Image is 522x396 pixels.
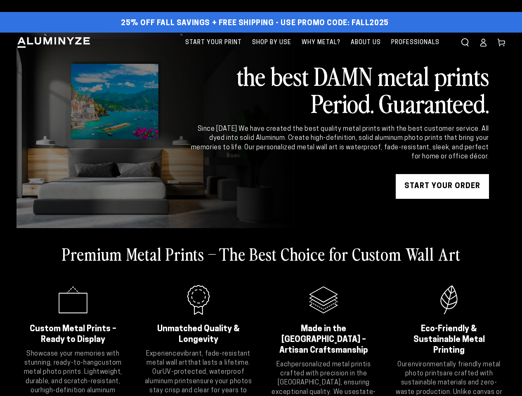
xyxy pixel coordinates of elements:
span: Shop By Use [252,38,291,48]
h2: Premium Metal Prints – The Best Choice for Custom Wall Art [62,243,461,264]
a: Why Metal? [298,33,345,53]
span: Professionals [391,38,439,48]
a: START YOUR Order [396,174,489,199]
h2: Eco-Friendly & Sustainable Metal Printing [403,324,495,356]
div: Since [DATE] We have created the best quality metal prints with the best customer service. All dy... [189,125,489,162]
a: Professionals [387,33,444,53]
h2: Unmatched Quality & Longevity [152,324,245,345]
a: About Us [347,33,385,53]
img: Aluminyze [17,36,91,49]
span: Why Metal? [302,38,340,48]
a: Shop By Use [248,33,295,53]
a: Start Your Print [181,33,246,53]
strong: UV-protected, waterproof aluminum prints [145,369,245,384]
span: About Us [351,38,381,48]
h2: the best DAMN metal prints Period. Guaranteed. [189,62,489,116]
h2: Custom Metal Prints – Ready to Display [27,324,119,345]
summary: Search our site [456,33,474,52]
span: Start Your Print [185,38,242,48]
strong: personalized metal print [291,361,366,368]
h2: Made in the [GEOGRAPHIC_DATA] – Artisan Craftsmanship [278,324,370,356]
strong: vibrant, fade-resistant metal wall art [146,351,250,366]
span: 25% off FALL Savings + Free Shipping - Use Promo Code: FALL2025 [121,19,389,28]
strong: environmentally friendly metal photo prints [405,361,501,377]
